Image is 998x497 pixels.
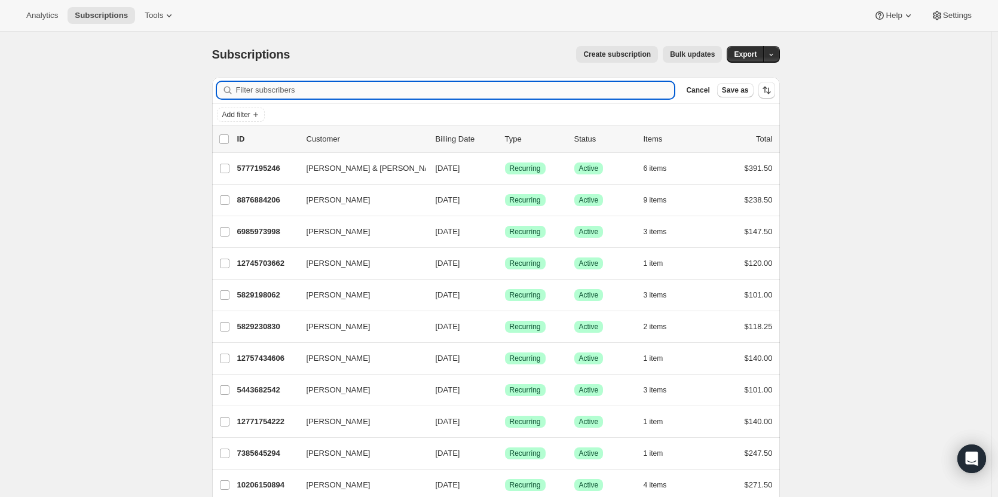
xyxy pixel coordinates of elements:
button: Tools [137,7,182,24]
span: Active [579,354,599,363]
span: Active [579,259,599,268]
span: Recurring [510,449,541,458]
div: Items [644,133,703,145]
button: 2 items [644,318,680,335]
span: Active [579,227,599,237]
span: $120.00 [745,259,773,268]
span: Tools [145,11,163,20]
p: Customer [307,133,426,145]
span: Analytics [26,11,58,20]
button: 3 items [644,287,680,303]
button: Create subscription [576,46,658,63]
span: $271.50 [745,480,773,489]
span: [PERSON_NAME] [307,384,371,396]
button: Cancel [681,83,714,97]
span: Recurring [510,354,541,363]
p: 6985973998 [237,226,297,238]
button: 1 item [644,445,676,462]
button: Add filter [217,108,265,122]
span: Subscriptions [212,48,290,61]
p: 5829198062 [237,289,297,301]
p: 5443682542 [237,384,297,396]
span: [PERSON_NAME] [307,321,371,333]
button: [PERSON_NAME] [299,254,419,273]
div: Type [505,133,565,145]
p: 7385645294 [237,447,297,459]
span: $101.00 [745,385,773,394]
span: 3 items [644,227,667,237]
span: Active [579,449,599,458]
span: [DATE] [436,322,460,331]
p: 12745703662 [237,257,297,269]
div: 5829230830[PERSON_NAME][DATE]SuccessRecurringSuccessActive2 items$118.25 [237,318,773,335]
span: Active [579,322,599,332]
span: Recurring [510,290,541,300]
span: Active [579,164,599,173]
p: 12757434606 [237,352,297,364]
button: Settings [924,7,979,24]
span: [DATE] [436,164,460,173]
input: Filter subscribers [236,82,675,99]
button: Export [727,46,764,63]
button: [PERSON_NAME] [299,222,419,241]
span: 9 items [644,195,667,205]
span: Bulk updates [670,50,715,59]
button: [PERSON_NAME] [299,349,419,368]
span: Active [579,385,599,395]
span: [DATE] [436,290,460,299]
button: Analytics [19,7,65,24]
button: [PERSON_NAME] & [PERSON_NAME] [299,159,419,178]
span: $140.00 [745,354,773,363]
span: [DATE] [436,385,460,394]
button: 9 items [644,192,680,208]
p: 5777195246 [237,162,297,174]
span: Recurring [510,259,541,268]
span: Active [579,480,599,490]
span: 4 items [644,480,667,490]
button: Help [867,7,921,24]
button: 3 items [644,223,680,240]
span: Recurring [510,480,541,490]
span: Export [734,50,757,59]
span: $140.00 [745,417,773,426]
button: Save as [717,83,754,97]
span: 3 items [644,290,667,300]
button: [PERSON_NAME] [299,444,419,463]
span: [DATE] [436,354,460,363]
div: Open Intercom Messenger [957,444,986,473]
span: Settings [943,11,972,20]
div: 8876884206[PERSON_NAME][DATE]SuccessRecurringSuccessActive9 items$238.50 [237,192,773,208]
span: 3 items [644,385,667,395]
span: $391.50 [745,164,773,173]
button: 1 item [644,255,676,272]
p: 8876884206 [237,194,297,206]
span: $247.50 [745,449,773,458]
span: $101.00 [745,290,773,299]
span: 1 item [644,417,663,427]
span: Cancel [686,85,709,95]
p: 12771754222 [237,416,297,428]
div: 5829198062[PERSON_NAME][DATE]SuccessRecurringSuccessActive3 items$101.00 [237,287,773,303]
span: [PERSON_NAME] [307,194,371,206]
span: Recurring [510,322,541,332]
div: 5777195246[PERSON_NAME] & [PERSON_NAME][DATE]SuccessRecurringSuccessActive6 items$391.50 [237,160,773,177]
span: Recurring [510,417,541,427]
div: 12771754222[PERSON_NAME][DATE]SuccessRecurringSuccessActive1 item$140.00 [237,413,773,430]
button: [PERSON_NAME] [299,475,419,495]
button: 3 items [644,382,680,398]
div: 6985973998[PERSON_NAME][DATE]SuccessRecurringSuccessActive3 items$147.50 [237,223,773,240]
button: [PERSON_NAME] [299,381,419,400]
span: [PERSON_NAME] [307,447,371,459]
p: ID [237,133,297,145]
span: [PERSON_NAME] [307,479,371,491]
span: [DATE] [436,480,460,489]
span: 1 item [644,354,663,363]
p: Billing Date [436,133,495,145]
span: Recurring [510,195,541,205]
span: [DATE] [436,227,460,236]
span: Save as [722,85,749,95]
button: 4 items [644,477,680,493]
div: 5443682542[PERSON_NAME][DATE]SuccessRecurringSuccessActive3 items$101.00 [237,382,773,398]
span: 2 items [644,322,667,332]
span: Add filter [222,110,250,119]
